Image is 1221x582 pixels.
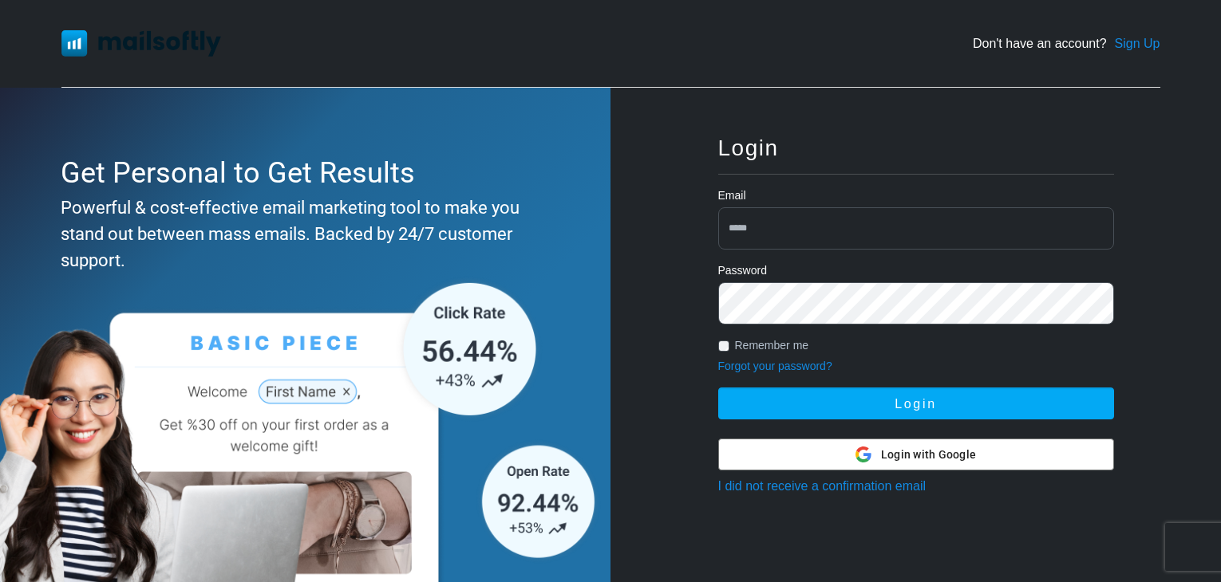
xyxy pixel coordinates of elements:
div: Don't have an account? [973,34,1160,53]
span: Login [718,136,779,160]
a: Forgot your password? [718,360,832,372]
button: Login [718,387,1114,419]
label: Remember me [735,337,809,354]
label: Password [718,262,767,279]
label: Email [718,187,746,204]
img: Mailsoftly [61,30,221,56]
button: Login with Google [718,438,1114,470]
div: Powerful & cost-effective email marketing tool to make you stand out between mass emails. Backed ... [61,195,543,273]
a: Sign Up [1115,34,1160,53]
div: Get Personal to Get Results [61,151,543,195]
span: Login with Google [881,446,976,463]
a: I did not receive a confirmation email [718,479,927,493]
